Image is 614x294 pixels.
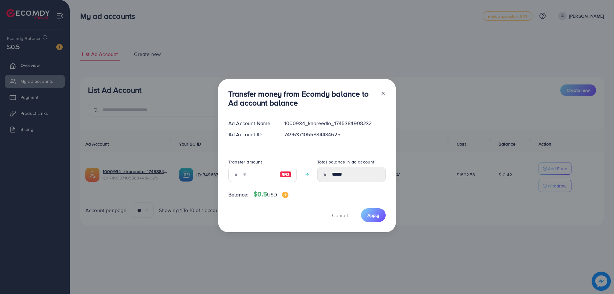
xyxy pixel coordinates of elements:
[280,171,291,178] img: image
[228,89,375,108] h3: Transfer money from Ecomdy balance to Ad account balance
[282,192,288,198] img: image
[279,120,391,127] div: 1000934_khareedlo_1745384908232
[332,212,348,219] span: Cancel
[279,131,391,138] div: 7496371055884484625
[324,208,356,222] button: Cancel
[267,191,277,198] span: USD
[367,212,379,219] span: Apply
[223,131,279,138] div: Ad Account ID
[228,191,248,198] span: Balance:
[254,190,288,198] h4: $0.5
[317,159,374,165] label: Total balance in ad account
[223,120,279,127] div: Ad Account Name
[361,208,386,222] button: Apply
[228,159,262,165] label: Transfer amount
